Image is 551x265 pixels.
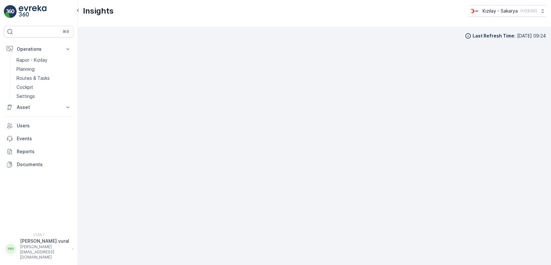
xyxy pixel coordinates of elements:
[469,7,480,15] img: k%C4%B1z%C4%B1lay_DTAvauz.png
[4,101,74,114] button: Asset
[517,33,546,39] p: [DATE] 09:24
[16,57,47,63] p: Rapor - Kızılay
[4,43,74,56] button: Operations
[483,8,518,14] p: Kızılay - Sakarya
[4,238,74,260] button: HH[PERSON_NAME].vural[PERSON_NAME][EMAIL_ADDRESS][DOMAIN_NAME]
[520,8,537,14] p: ( +03:00 )
[4,233,74,237] span: v 1.50.1
[17,46,61,52] p: Operations
[469,5,546,17] button: Kızılay - Sakarya(+03:00)
[4,5,17,18] img: logo
[473,33,515,39] p: Last Refresh Time :
[17,104,61,111] p: Asset
[20,244,69,260] p: [PERSON_NAME][EMAIL_ADDRESS][DOMAIN_NAME]
[16,93,35,100] p: Settings
[17,135,71,142] p: Events
[20,238,69,244] p: [PERSON_NAME].vural
[4,132,74,145] a: Events
[5,244,16,254] div: HH
[14,83,74,92] a: Cockpit
[63,29,69,34] p: ⌘B
[4,145,74,158] a: Reports
[83,6,114,16] p: Insights
[14,74,74,83] a: Routes & Tasks
[4,158,74,171] a: Documents
[16,66,35,72] p: Planning
[16,75,50,81] p: Routes & Tasks
[14,92,74,101] a: Settings
[14,56,74,65] a: Rapor - Kızılay
[4,119,74,132] a: Users
[17,122,71,129] p: Users
[14,65,74,74] a: Planning
[17,161,71,168] p: Documents
[17,148,71,155] p: Reports
[19,5,46,18] img: logo_light-DOdMpM7g.png
[16,84,33,90] p: Cockpit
